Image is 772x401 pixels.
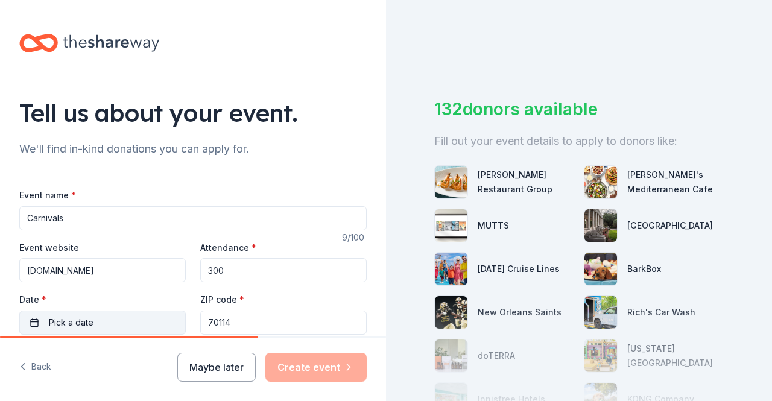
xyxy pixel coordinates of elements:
[19,189,76,201] label: Event name
[19,258,186,282] input: https://www...
[19,355,51,380] button: Back
[584,253,617,285] img: photo for BarkBox
[177,353,256,382] button: Maybe later
[200,258,367,282] input: 20
[19,96,367,130] div: Tell us about your event.
[200,242,256,254] label: Attendance
[627,218,713,233] div: [GEOGRAPHIC_DATA]
[19,311,186,335] button: Pick a date
[627,168,724,197] div: [PERSON_NAME]'s Mediterranean Cafe
[435,253,467,285] img: photo for Carnival Cruise Lines
[478,168,574,197] div: [PERSON_NAME] Restaurant Group
[478,262,560,276] div: [DATE] Cruise Lines
[200,311,367,335] input: 12345 (U.S. only)
[200,294,244,306] label: ZIP code
[434,131,724,151] div: Fill out your event details to apply to donors like:
[342,230,367,245] div: 9 /100
[19,139,367,159] div: We'll find in-kind donations you can apply for.
[19,242,79,254] label: Event website
[19,206,367,230] input: Spring Fundraiser
[435,166,467,198] img: photo for Ralph Brennan Restaurant Group
[19,294,186,306] label: Date
[435,209,467,242] img: photo for MUTTS
[434,96,724,122] div: 132 donors available
[584,166,617,198] img: photo for Taziki's Mediterranean Cafe
[584,209,617,242] img: photo for New Orleans City Park
[627,262,661,276] div: BarkBox
[478,218,509,233] div: MUTTS
[49,315,93,330] span: Pick a date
